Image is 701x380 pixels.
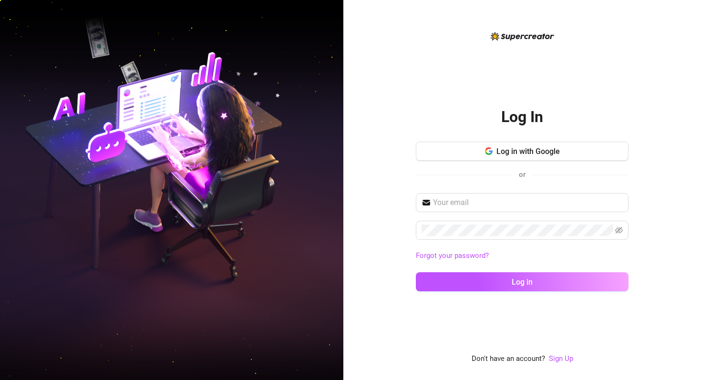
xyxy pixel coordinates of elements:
a: Forgot your password? [416,250,629,262]
span: or [519,170,526,179]
a: Sign Up [549,354,573,363]
span: Log in [512,277,533,287]
span: Don't have an account? [472,353,545,365]
img: logo-BBDzfeDw.svg [491,32,554,41]
button: Log in [416,272,629,291]
span: eye-invisible [615,226,623,234]
h2: Log In [501,107,543,127]
a: Forgot your password? [416,251,489,260]
span: Log in with Google [496,147,560,156]
button: Log in with Google [416,142,629,161]
input: Your email [433,197,623,208]
a: Sign Up [549,353,573,365]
